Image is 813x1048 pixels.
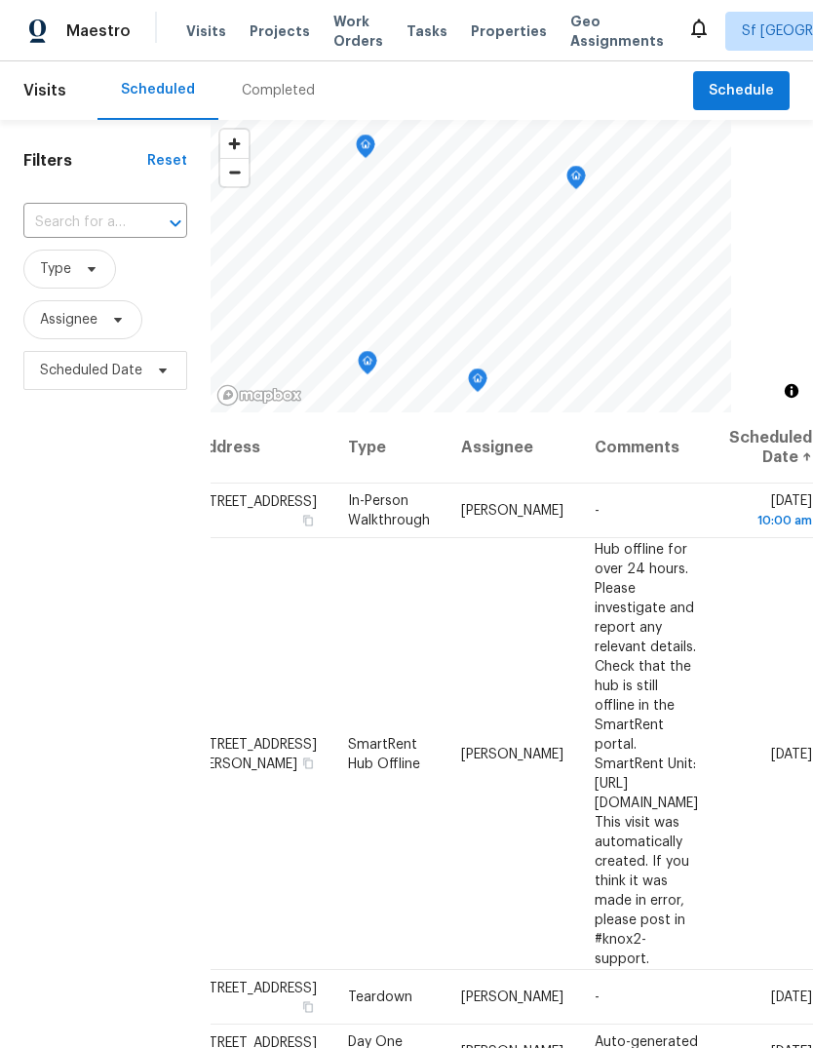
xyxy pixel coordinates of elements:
span: Geo Assignments [570,12,664,51]
span: [PERSON_NAME] [461,747,563,760]
button: Schedule [693,71,790,111]
span: - [595,504,600,518]
span: [STREET_ADDRESS] [195,495,317,509]
span: [DATE] [729,494,812,530]
span: In-Person Walkthrough [348,494,430,527]
div: Completed [242,81,315,100]
th: Assignee [445,412,579,484]
span: Toggle attribution [786,380,797,402]
button: Copy Address [299,998,317,1016]
button: Copy Address [299,754,317,771]
span: Visits [23,69,66,112]
span: [STREET_ADDRESS][PERSON_NAME] [195,737,317,770]
h1: Filters [23,151,147,171]
span: Hub offline for over 24 hours. Please investigate and report any relevant details. Check that the... [595,542,698,965]
span: Schedule [709,79,774,103]
span: Tasks [406,24,447,38]
span: [PERSON_NAME] [461,504,563,518]
span: Maestro [66,21,131,41]
span: Scheduled Date [40,361,142,380]
div: Map marker [356,135,375,165]
span: Work Orders [333,12,383,51]
span: Assignee [40,310,97,330]
div: Map marker [468,369,487,399]
input: Search for an address... [23,208,133,238]
button: Open [162,210,189,237]
button: Zoom in [220,130,249,158]
div: Scheduled [121,80,195,99]
button: Copy Address [299,512,317,529]
span: [STREET_ADDRESS] [195,982,317,995]
div: Map marker [566,166,586,196]
div: Reset [147,151,187,171]
span: Zoom out [220,159,249,186]
span: Projects [250,21,310,41]
button: Toggle attribution [780,379,803,403]
th: Scheduled Date ↑ [714,412,813,484]
div: 10:00 am [729,511,812,530]
th: Address [194,412,332,484]
span: Teardown [348,990,412,1004]
button: Zoom out [220,158,249,186]
canvas: Map [211,120,731,412]
th: Comments [579,412,714,484]
span: [PERSON_NAME] [461,990,563,1004]
span: Type [40,259,71,279]
span: SmartRent Hub Offline [348,737,420,770]
span: Visits [186,21,226,41]
span: Properties [471,21,547,41]
a: Mapbox homepage [216,384,302,407]
th: Type [332,412,445,484]
div: Map marker [358,351,377,381]
span: [DATE] [771,990,812,1004]
span: [DATE] [771,747,812,760]
span: - [595,990,600,1004]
